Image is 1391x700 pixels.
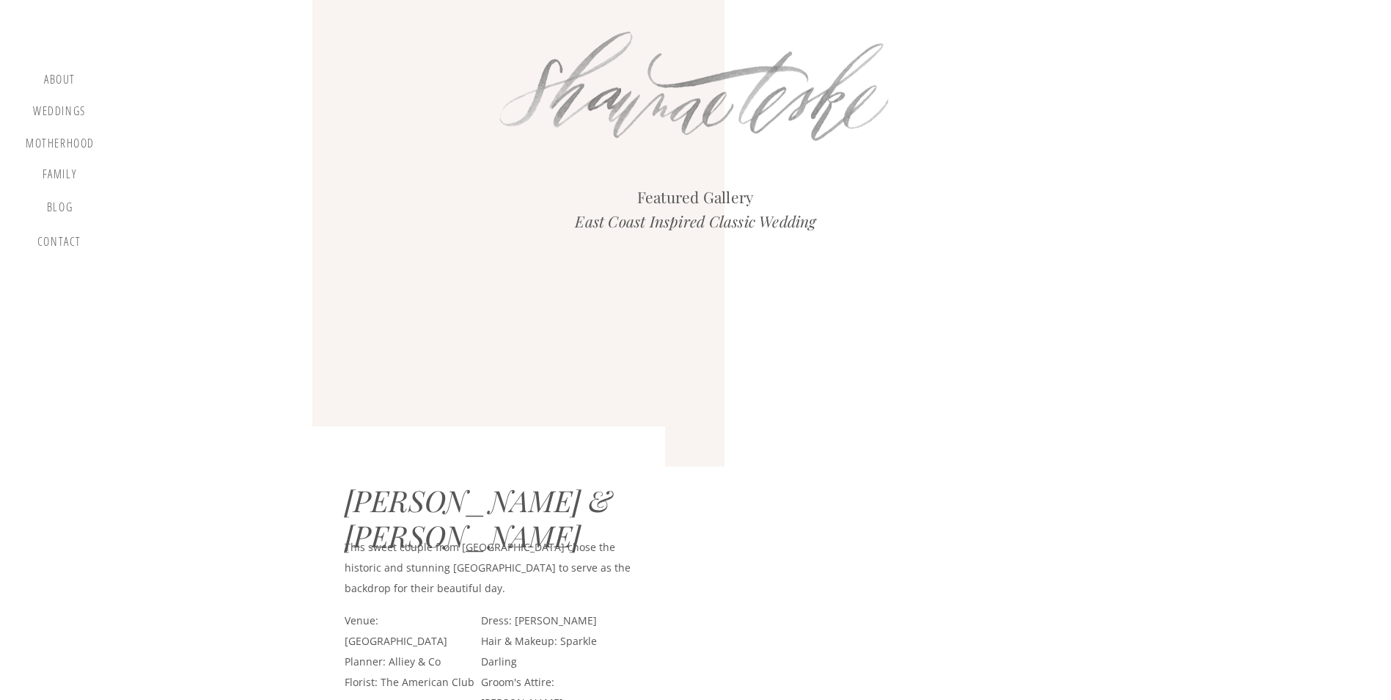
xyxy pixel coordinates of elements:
p: This sweet couple from [GEOGRAPHIC_DATA] chose the historic and stunning [GEOGRAPHIC_DATA] to ser... [345,537,631,599]
a: blog [38,200,81,221]
a: about [38,73,81,90]
h2: Featured Gallery [533,185,859,209]
a: contact [34,235,84,255]
a: Family [32,167,87,186]
p: Dress: [PERSON_NAME] Hair & Makeup: Sparkle Darling Groom's Attire: [PERSON_NAME] [481,610,631,673]
p: Venue: [GEOGRAPHIC_DATA] Planner: Alliey & Co Florist: The American Club [345,610,481,673]
a: motherhood [26,136,95,153]
i: East Coast Inspired Classic Wedding [575,211,815,231]
div: [PERSON_NAME] & [PERSON_NAME] [345,483,639,525]
a: Weddings [32,104,87,123]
